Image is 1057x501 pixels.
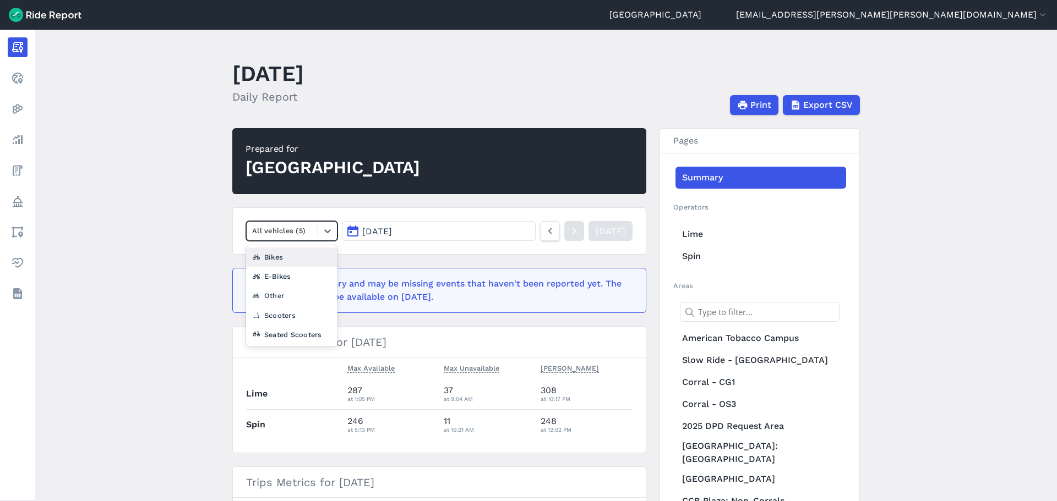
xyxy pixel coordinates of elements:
[750,98,771,112] span: Print
[675,245,846,267] a: Spin
[675,371,846,393] a: Corral - CG1
[8,161,28,180] a: Fees
[347,415,435,434] div: 246
[541,425,633,434] div: at 12:02 PM
[609,8,701,21] a: [GEOGRAPHIC_DATA]
[9,8,81,22] img: Ride Report
[675,327,846,349] a: American Tobacco Campus
[347,394,435,404] div: at 1:05 PM
[233,327,646,357] h3: Vehicle Metrics for [DATE]
[675,437,846,468] a: [GEOGRAPHIC_DATA]: [GEOGRAPHIC_DATA]
[541,362,599,373] span: [PERSON_NAME]
[675,415,846,437] a: 2025 DPD Request Area
[541,394,633,404] div: at 10:17 PM
[444,415,532,434] div: 11
[803,98,853,112] span: Export CSV
[783,95,860,115] button: Export CSV
[8,37,28,57] a: Report
[736,8,1048,21] button: [EMAIL_ADDRESS][PERSON_NAME][PERSON_NAME][DOMAIN_NAME]
[675,393,846,415] a: Corral - OS3
[246,379,343,409] th: Lime
[675,349,846,371] a: Slow Ride - [GEOGRAPHIC_DATA]
[246,142,420,156] div: Prepared for
[589,221,633,241] a: [DATE]
[8,130,28,150] a: Analyze
[246,306,337,325] div: Scooters
[8,222,28,242] a: Areas
[444,425,532,434] div: at 10:21 AM
[232,58,304,89] h1: [DATE]
[347,362,395,373] span: Max Available
[246,277,626,304] div: This data is preliminary and may be missing events that haven't been reported yet. The finalized ...
[233,467,646,498] h3: Trips Metrics for [DATE]
[8,284,28,304] a: Datasets
[8,191,28,211] a: Policy
[232,89,304,105] h2: Daily Report
[673,280,846,291] h2: Areas
[444,362,499,373] span: Max Unavailable
[8,253,28,273] a: Health
[246,325,337,344] div: Seated Scooters
[730,95,778,115] button: Print
[347,384,435,404] div: 287
[347,362,395,375] button: Max Available
[541,415,633,434] div: 248
[680,302,840,322] input: Type to filter...
[362,226,392,236] span: [DATE]
[444,384,532,404] div: 37
[246,156,420,180] div: [GEOGRAPHIC_DATA]
[675,167,846,189] a: Summary
[444,362,499,375] button: Max Unavailable
[246,409,343,439] th: Spin
[541,362,599,375] button: [PERSON_NAME]
[673,202,846,212] h2: Operators
[246,247,337,267] div: Bikes
[675,468,846,490] a: [GEOGRAPHIC_DATA]
[246,286,337,305] div: Other
[675,223,846,245] a: Lime
[342,221,536,241] button: [DATE]
[444,394,532,404] div: at 9:04 AM
[246,267,337,286] div: E-Bikes
[660,129,859,153] h3: Pages
[8,68,28,88] a: Realtime
[541,384,633,404] div: 308
[347,425,435,434] div: at 5:13 PM
[8,99,28,119] a: Heatmaps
